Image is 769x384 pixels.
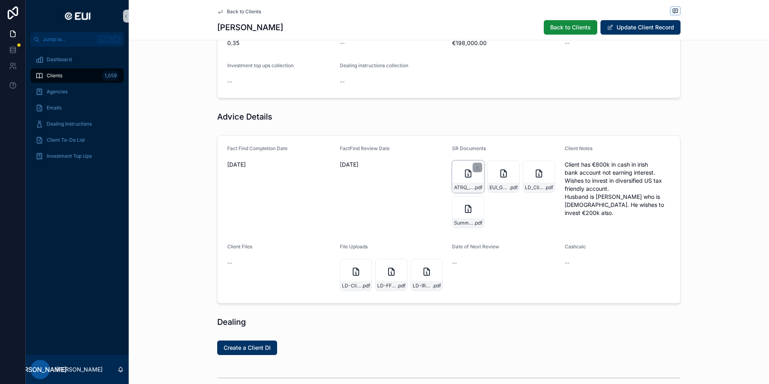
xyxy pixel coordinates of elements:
span: Create a Client DI [224,344,271,352]
span: -- [565,259,570,267]
span: .pdf [362,283,370,289]
span: .pdf [397,283,405,289]
span: K [113,36,120,43]
span: -- [227,78,232,86]
img: App logo [62,10,93,23]
span: Dashboard [47,56,72,63]
a: Emails [31,101,124,115]
span: 0.35 [227,39,333,47]
span: .pdf [509,184,518,191]
span: LD-IRS-Tax-Forms-–-W9- [413,283,432,289]
a: Client To-Do List [31,133,124,147]
p: [PERSON_NAME] [56,365,103,374]
span: Emails [47,105,62,111]
span: [PERSON_NAME] [14,365,67,374]
span: -- [227,259,232,267]
a: Back to Clients [217,8,261,15]
span: Ctrl [97,35,112,43]
span: Client To-Do List [47,137,85,143]
a: Dashboard [31,52,124,67]
span: Investment top ups collection [227,62,294,68]
span: .pdf [474,184,482,191]
span: .pdf [474,220,482,226]
span: Back to Clients [227,8,261,15]
span: Dealing Instructions [47,121,92,127]
span: FactFind Review Date [340,145,390,151]
span: Jump to... [43,36,94,43]
span: Clients [47,72,62,79]
span: .pdf [545,184,553,191]
span: Summary [454,220,474,226]
a: Dealing Instructions [31,117,124,131]
button: Update Client Record [600,20,681,35]
h1: Advice Details [217,111,272,122]
button: Back to Clients [544,20,597,35]
span: SR Documents [452,145,486,151]
span: Investment Top Ups [47,153,92,159]
div: scrollable content [26,47,129,174]
button: Create a Client DI [217,341,277,355]
span: Agencies [47,89,68,95]
div: 1,059 [102,71,119,81]
span: -- [340,78,345,86]
span: [DATE] [340,161,446,169]
a: Agencies [31,85,124,99]
span: [DATE] [227,161,333,169]
span: Client Notes [565,145,592,151]
span: LD-FF-2025-04-07-15_52_11_client954887 [377,283,397,289]
span: -- [340,39,345,47]
span: Client has €800k in cash in irish bank account not earning interest. Wishes to invest in diversif... [565,161,671,217]
span: .pdf [432,283,441,289]
span: ATRQ_Gavin_D_2025-04-07_15_51_00_client954887 [454,184,474,191]
span: LD_Client_Agreement_April_2025_ [525,184,545,191]
span: Back to Clients [550,23,591,31]
span: LD-Client-Agreement-April-2025- [342,283,362,289]
span: File Uploads [340,244,368,250]
span: Fact Find Completion Date [227,145,288,151]
span: Date of Next Review [452,244,499,250]
span: -- [452,259,457,267]
button: Jump to...CtrlK [31,32,124,47]
a: Investment Top Ups [31,149,124,163]
span: Cashcalc [565,244,586,250]
h1: Dealing [217,316,246,328]
h1: [PERSON_NAME] [217,22,283,33]
span: -- [565,39,570,47]
span: EUI_Gavin_Doherty_Omnium_Personal_Application_Form [489,184,509,191]
span: Dealing instructions collection [340,62,408,68]
span: €198,000.00 [452,39,558,47]
span: Client Files [227,244,252,250]
a: Clients1,059 [31,68,124,83]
